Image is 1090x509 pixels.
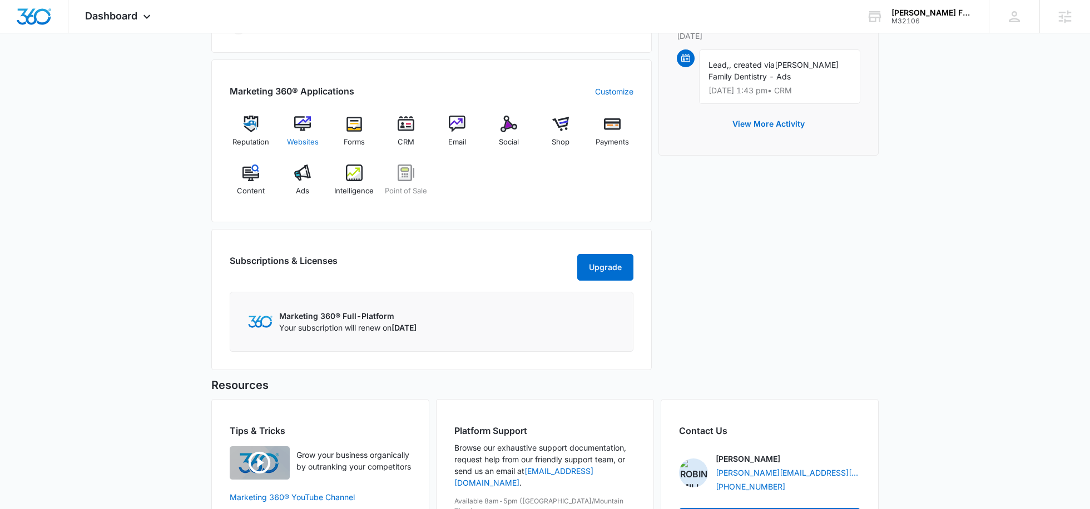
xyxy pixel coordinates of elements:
h2: Subscriptions & Licenses [230,254,338,276]
a: Forms [333,116,376,156]
h2: Platform Support [454,424,636,437]
button: View More Activity [721,111,816,137]
a: Social [488,116,531,156]
div: account name [891,8,973,17]
h5: Resources [211,377,879,393]
span: Dashboard [85,10,137,22]
h2: Marketing 360® Applications [230,84,354,98]
img: Robin Mills [679,458,708,487]
img: Marketing 360 Logo [248,316,272,327]
span: [DATE] [392,323,417,332]
a: Ads [281,164,324,204]
a: Shop [539,116,582,156]
button: Upgrade [577,254,633,281]
a: Email [436,116,479,156]
span: Forms [344,137,365,148]
p: Your subscription will renew on [279,322,417,333]
h2: Tips & Tricks [230,424,411,437]
span: Social [499,137,519,148]
span: CRM [398,137,414,148]
a: Websites [281,116,324,156]
span: Intelligence [334,186,374,197]
span: Websites [287,137,319,148]
a: CRM [384,116,427,156]
span: Email [448,137,466,148]
p: [DATE] [677,30,860,42]
p: Browse our exhaustive support documentation, request help from our friendly support team, or send... [454,442,636,488]
a: Intelligence [333,164,376,204]
span: Ads [296,186,309,197]
p: Grow your business organically by outranking your competitors [296,449,411,472]
span: Lead, [708,60,729,69]
a: Customize [595,86,633,97]
span: , created via [729,60,775,69]
span: Content [237,186,265,197]
span: Shop [552,137,569,148]
span: Payments [596,137,629,148]
a: Payments [591,116,633,156]
img: Quick Overview Video [230,446,290,480]
div: account id [891,17,973,25]
a: Content [230,164,272,204]
a: [PERSON_NAME][EMAIL_ADDRESS][PERSON_NAME][DOMAIN_NAME] [716,467,860,478]
p: Marketing 360® Full-Platform [279,310,417,322]
a: Point of Sale [384,164,427,204]
span: Reputation [232,137,269,148]
span: Point of Sale [385,186,427,197]
p: [DATE] 1:43 pm • CRM [708,87,851,94]
p: [PERSON_NAME] [716,453,780,465]
a: Reputation [230,116,272,156]
a: Marketing 360® YouTube Channel [230,491,411,503]
h2: Contact Us [679,424,860,437]
a: [PHONE_NUMBER] [716,481,785,492]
